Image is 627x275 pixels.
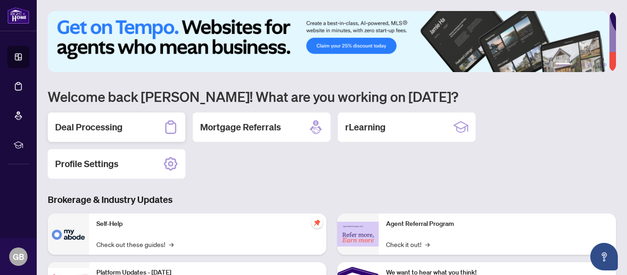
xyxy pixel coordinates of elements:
img: Self-Help [48,213,89,255]
h3: Brokerage & Industry Updates [48,193,616,206]
h2: Profile Settings [55,157,118,170]
button: 1 [555,63,570,67]
span: pushpin [312,217,323,228]
img: Slide 0 [48,11,609,72]
h1: Welcome back [PERSON_NAME]! What are you working on [DATE]? [48,88,616,105]
p: Self-Help [96,219,319,229]
button: 2 [574,63,577,67]
span: → [169,239,174,249]
img: logo [7,7,29,24]
button: 3 [581,63,585,67]
img: Agent Referral Program [337,222,379,247]
a: Check it out!→ [386,239,430,249]
button: Open asap [590,243,618,270]
a: Check out these guides!→ [96,239,174,249]
span: → [425,239,430,249]
h2: rLearning [345,121,386,134]
button: 4 [588,63,592,67]
span: GB [13,250,24,263]
button: 6 [603,63,607,67]
p: Agent Referral Program [386,219,609,229]
button: 5 [596,63,599,67]
h2: Mortgage Referrals [200,121,281,134]
h2: Deal Processing [55,121,123,134]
